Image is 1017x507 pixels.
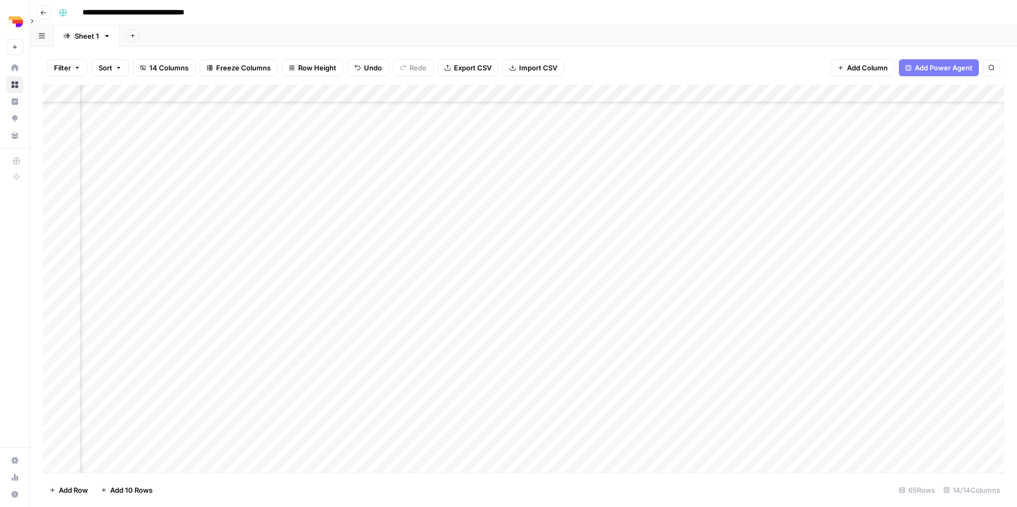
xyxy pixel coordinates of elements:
[99,62,112,73] span: Sort
[364,62,382,73] span: Undo
[200,59,278,76] button: Freeze Columns
[54,25,120,47] a: Sheet 1
[6,469,23,486] a: Usage
[519,62,557,73] span: Import CSV
[6,59,23,76] a: Home
[915,62,973,73] span: Add Power Agent
[454,62,492,73] span: Export CSV
[282,59,343,76] button: Row Height
[895,482,939,499] div: 65 Rows
[503,59,564,76] button: Import CSV
[216,62,271,73] span: Freeze Columns
[6,93,23,110] a: Insights
[43,482,94,499] button: Add Row
[6,76,23,93] a: Browse
[831,59,895,76] button: Add Column
[347,59,389,76] button: Undo
[94,482,159,499] button: Add 10 Rows
[6,110,23,127] a: Opportunities
[6,452,23,469] a: Settings
[149,62,189,73] span: 14 Columns
[6,12,25,31] img: Depends Logo
[298,62,336,73] span: Row Height
[939,482,1004,499] div: 14/14 Columns
[110,485,153,495] span: Add 10 Rows
[847,62,888,73] span: Add Column
[438,59,498,76] button: Export CSV
[6,8,23,35] button: Workspace: Depends
[6,486,23,503] button: Help + Support
[59,485,88,495] span: Add Row
[133,59,195,76] button: 14 Columns
[47,59,87,76] button: Filter
[6,127,23,144] a: Your Data
[54,62,71,73] span: Filter
[899,59,979,76] button: Add Power Agent
[409,62,426,73] span: Redo
[92,59,129,76] button: Sort
[75,31,99,41] div: Sheet 1
[393,59,433,76] button: Redo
